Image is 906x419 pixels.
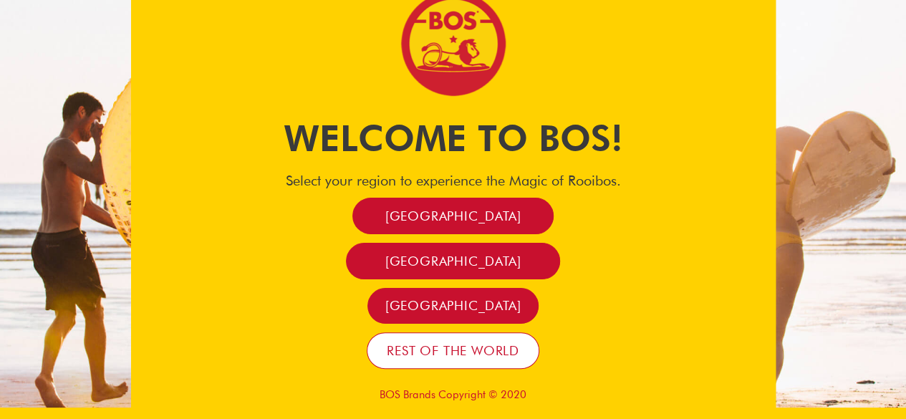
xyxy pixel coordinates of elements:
a: [GEOGRAPHIC_DATA] [346,243,561,279]
span: [GEOGRAPHIC_DATA] [385,297,521,314]
p: BOS Brands Copyright © 2020 [131,388,776,401]
a: Rest of the world [367,332,539,369]
span: Rest of the world [387,342,519,359]
a: [GEOGRAPHIC_DATA] [352,198,554,234]
h4: Select your region to experience the Magic of Rooibos. [131,172,776,189]
span: [GEOGRAPHIC_DATA] [385,253,521,269]
h1: Welcome to BOS! [131,113,776,163]
a: [GEOGRAPHIC_DATA] [367,288,538,324]
span: [GEOGRAPHIC_DATA] [385,208,521,224]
